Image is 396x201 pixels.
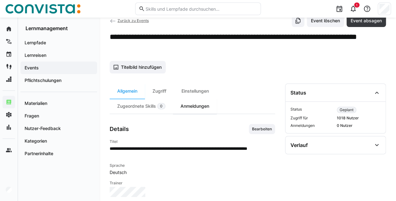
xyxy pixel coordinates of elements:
span: Zugriff für [290,116,334,121]
h4: Titel [110,139,275,144]
span: Geplant [340,107,353,112]
span: 0 [160,104,163,109]
span: Event löschen [310,18,341,24]
div: Anmeldungen [173,99,217,114]
span: Bearbeiten [251,127,273,132]
button: Bearbeiten [249,124,275,134]
div: Zugriff [145,84,174,99]
span: 1018 Nutzer [337,116,381,121]
h4: Sprache [110,163,275,168]
a: Zurück zu Events [110,18,149,23]
span: Zurück zu Events [118,18,149,23]
span: Deutsch [110,169,275,176]
button: Titelbild hinzufügen [110,61,166,73]
div: Zugeordnete Skills [110,99,173,114]
div: Verlauf [290,142,308,148]
input: Skills und Lernpfade durchsuchen… [145,6,257,12]
span: Status [290,107,334,113]
span: 0 Nutzer [337,123,381,128]
h4: Trainer [110,181,275,186]
button: Event absagen [347,14,386,27]
span: Anmeldungen [290,123,334,128]
div: Allgemein [110,84,145,99]
button: Event löschen [307,14,344,27]
span: Event absagen [350,18,383,24]
div: Status [290,90,306,96]
span: 1 [356,3,358,7]
h3: Details [110,126,129,133]
span: Titelbild hinzufügen [120,64,163,70]
div: Einstellungen [174,84,216,99]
